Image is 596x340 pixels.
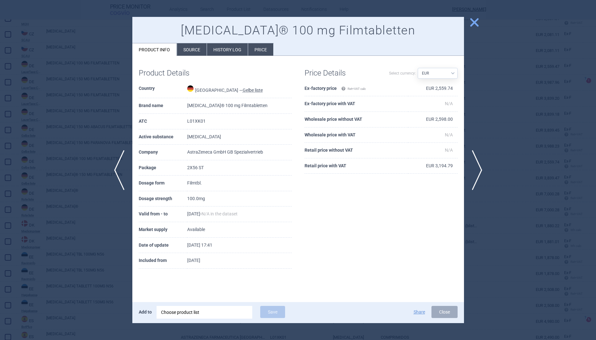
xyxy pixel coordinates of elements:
button: Close [431,306,458,318]
th: Company [139,145,187,160]
th: Wholesale price without VAT [305,112,408,127]
button: Share [414,310,425,314]
td: [DATE] - [187,206,292,222]
td: AstraZeneca GmbH GB Spezialvertrieb [187,145,292,160]
h1: Price Details [305,69,381,78]
div: Choose product list [161,306,248,319]
th: Ex-factory price [305,81,408,97]
td: EUR 2,559.74 [408,81,458,97]
h1: [MEDICAL_DATA]® 100 mg Filmtabletten [139,23,458,38]
label: Select currency: [389,68,416,79]
th: Active substance [139,129,187,145]
li: Price [248,43,273,56]
td: 2X56 ST [187,160,292,176]
td: [MEDICAL_DATA]® 100 mg Filmtabletten [187,98,292,114]
td: [GEOGRAPHIC_DATA] — [187,81,292,98]
h1: Product Details [139,69,215,78]
span: Ret+VAT calc [341,87,366,90]
td: [DATE] 17:41 [187,238,292,253]
th: Brand name [139,98,187,114]
th: Package [139,160,187,176]
td: L01XK01 [187,114,292,129]
li: Source [177,43,207,56]
img: Germany [187,85,194,92]
span: N/A [445,101,453,106]
td: EUR 3,194.79 [408,158,458,174]
td: 100.0mg [187,191,292,207]
th: Included from [139,253,187,269]
th: Dosage strength [139,191,187,207]
abbr: Gelbe liste — Gelbe Liste online database by Medizinische Medien Informations GmbH (MMI), Germany [243,88,263,93]
span: N/A in the dataset [202,211,238,216]
th: Dosage form [139,176,187,191]
li: Product info [132,43,177,56]
th: Retail price without VAT [305,143,408,158]
th: Retail price with VAT [305,158,408,174]
button: Save [260,306,285,318]
td: [DATE] [187,253,292,269]
th: ATC [139,114,187,129]
div: Choose product list [157,306,252,319]
th: Country [139,81,187,98]
th: Market supply [139,222,187,238]
td: EUR 2,598.00 [408,112,458,127]
td: Filmtbl. [187,176,292,191]
td: Available [187,222,292,238]
td: [MEDICAL_DATA] [187,129,292,145]
th: Ex-factory price with VAT [305,96,408,112]
span: N/A [445,132,453,137]
th: Valid from - to [139,206,187,222]
th: Date of update [139,238,187,253]
span: N/A [445,148,453,153]
th: Wholesale price with VAT [305,127,408,143]
li: History log [207,43,248,56]
p: Add to [139,306,152,318]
